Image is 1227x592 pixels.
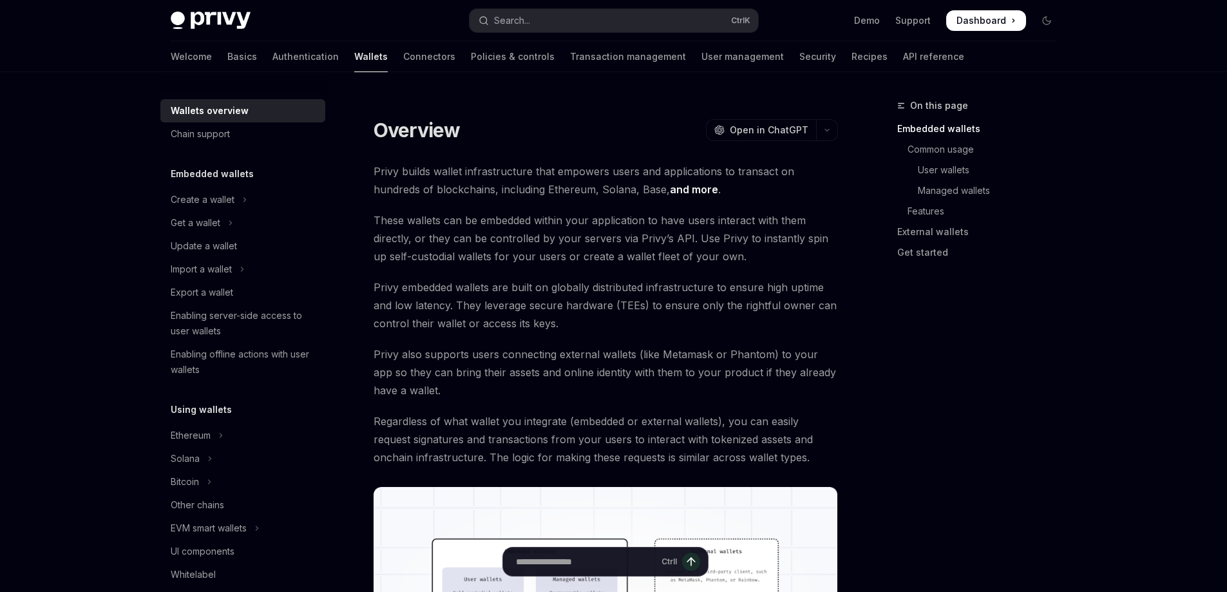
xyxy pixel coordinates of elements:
[516,548,656,576] input: Ask a question...
[854,14,880,27] a: Demo
[897,139,1067,160] a: Common usage
[160,470,325,493] button: Toggle Bitcoin section
[910,98,968,113] span: On this page
[171,215,220,231] div: Get a wallet
[171,402,232,417] h5: Using wallets
[160,517,325,540] button: Toggle EVM smart wallets section
[374,162,838,198] span: Privy builds wallet infrastructure that empowers users and applications to transact on hundreds o...
[171,192,234,207] div: Create a wallet
[160,493,325,517] a: Other chains
[171,262,232,277] div: Import a wallet
[354,41,388,72] a: Wallets
[171,520,247,536] div: EVM smart wallets
[403,41,455,72] a: Connectors
[160,304,325,343] a: Enabling server-side access to user wallets
[956,14,1006,27] span: Dashboard
[897,201,1067,222] a: Features
[799,41,836,72] a: Security
[470,9,758,32] button: Open search
[171,451,200,466] div: Solana
[731,15,750,26] span: Ctrl K
[160,99,325,122] a: Wallets overview
[160,234,325,258] a: Update a wallet
[895,14,931,27] a: Support
[171,12,251,30] img: dark logo
[374,119,461,142] h1: Overview
[670,183,718,196] a: and more
[471,41,555,72] a: Policies & controls
[171,103,249,119] div: Wallets overview
[701,41,784,72] a: User management
[171,428,211,443] div: Ethereum
[160,211,325,234] button: Toggle Get a wallet section
[374,211,838,265] span: These wallets can be embedded within your application to have users interact with them directly, ...
[160,447,325,470] button: Toggle Solana section
[171,41,212,72] a: Welcome
[897,222,1067,242] a: External wallets
[160,540,325,563] a: UI components
[897,160,1067,180] a: User wallets
[374,412,838,466] span: Regardless of what wallet you integrate (embedded or external wallets), you can easily request si...
[570,41,686,72] a: Transaction management
[897,119,1067,139] a: Embedded wallets
[706,119,816,141] button: Open in ChatGPT
[160,122,325,146] a: Chain support
[897,180,1067,201] a: Managed wallets
[160,343,325,381] a: Enabling offline actions with user wallets
[1036,10,1057,31] button: Toggle dark mode
[374,345,838,399] span: Privy also supports users connecting external wallets (like Metamask or Phantom) to your app so t...
[171,544,234,559] div: UI components
[160,424,325,447] button: Toggle Ethereum section
[374,278,838,332] span: Privy embedded wallets are built on globally distributed infrastructure to ensure high uptime and...
[171,308,318,339] div: Enabling server-side access to user wallets
[897,242,1067,263] a: Get started
[903,41,964,72] a: API reference
[160,188,325,211] button: Toggle Create a wallet section
[272,41,339,72] a: Authentication
[171,126,230,142] div: Chain support
[171,166,254,182] h5: Embedded wallets
[730,124,808,137] span: Open in ChatGPT
[494,13,530,28] div: Search...
[171,474,199,490] div: Bitcoin
[227,41,257,72] a: Basics
[171,497,224,513] div: Other chains
[171,238,237,254] div: Update a wallet
[171,347,318,377] div: Enabling offline actions with user wallets
[160,258,325,281] button: Toggle Import a wallet section
[682,553,700,571] button: Send message
[160,563,325,586] a: Whitelabel
[851,41,888,72] a: Recipes
[946,10,1026,31] a: Dashboard
[171,285,233,300] div: Export a wallet
[171,567,216,582] div: Whitelabel
[160,281,325,304] a: Export a wallet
